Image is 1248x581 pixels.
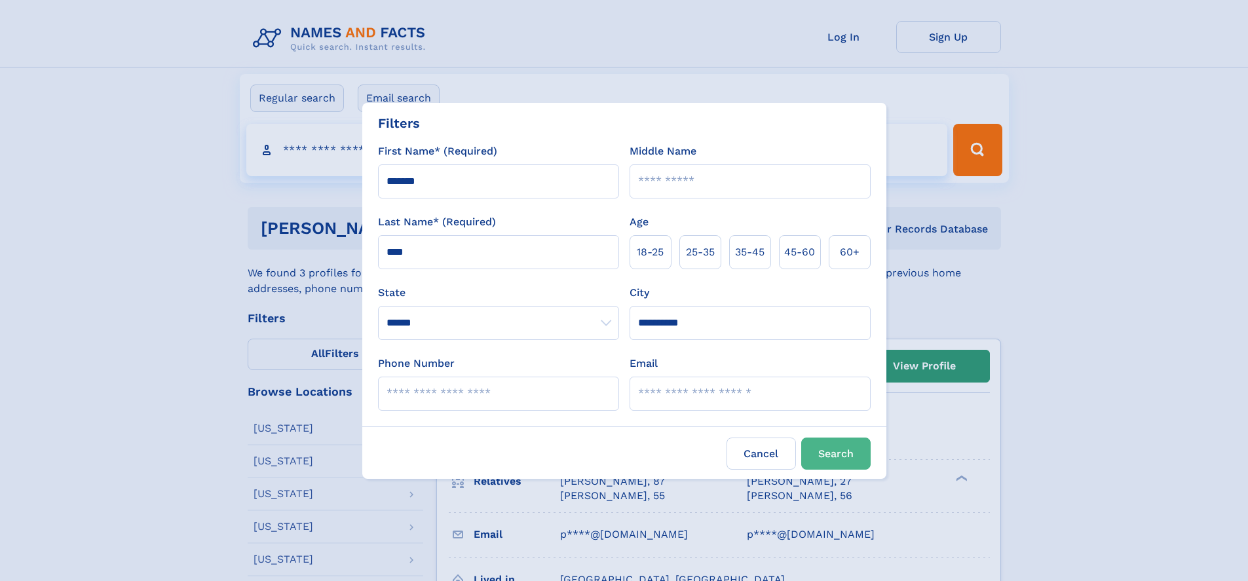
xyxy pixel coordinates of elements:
[686,244,715,260] span: 25‑35
[378,113,420,133] div: Filters
[630,143,696,159] label: Middle Name
[784,244,815,260] span: 45‑60
[727,438,796,470] label: Cancel
[630,214,649,230] label: Age
[840,244,860,260] span: 60+
[378,285,619,301] label: State
[378,143,497,159] label: First Name* (Required)
[378,214,496,230] label: Last Name* (Required)
[378,356,455,371] label: Phone Number
[630,356,658,371] label: Email
[801,438,871,470] button: Search
[630,285,649,301] label: City
[637,244,664,260] span: 18‑25
[735,244,765,260] span: 35‑45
